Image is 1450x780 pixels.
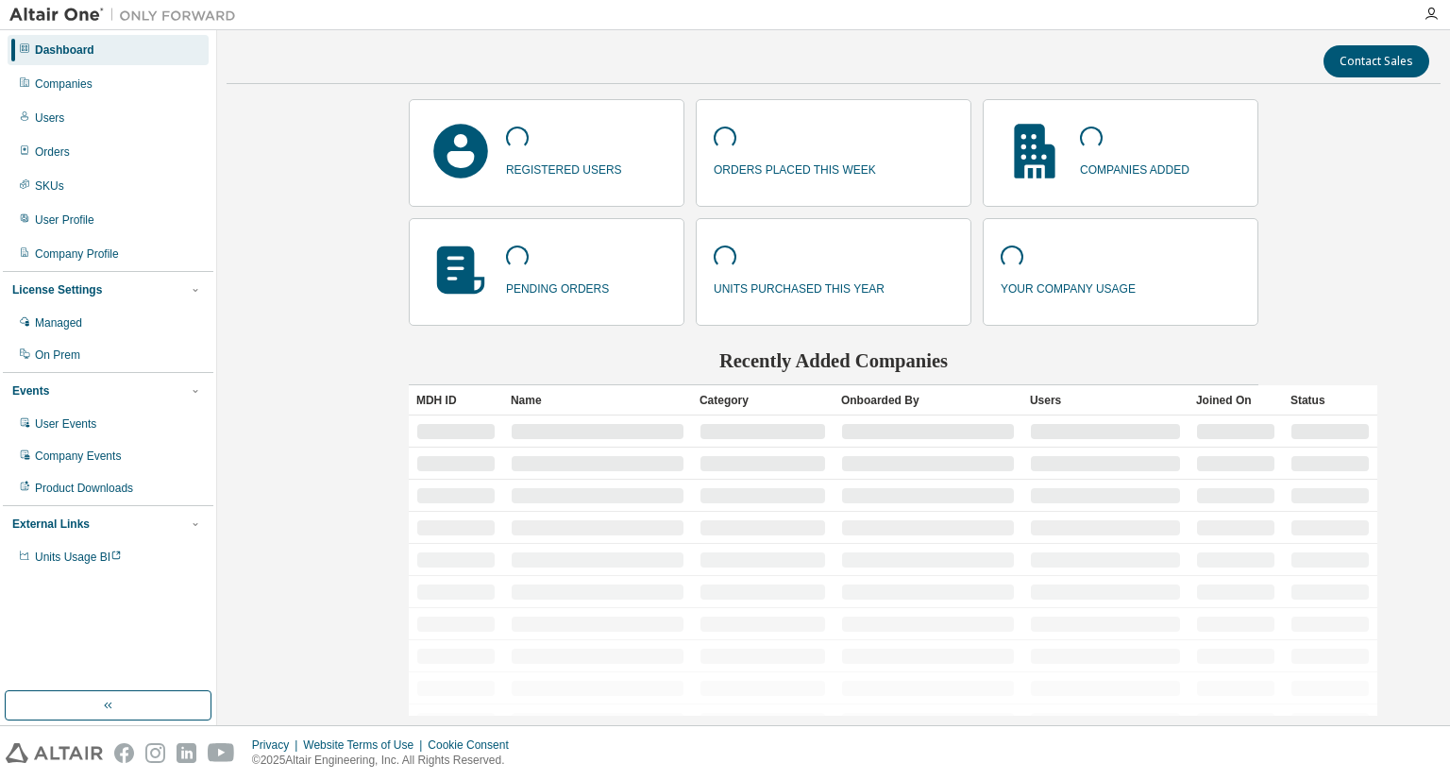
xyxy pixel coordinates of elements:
p: registered users [506,157,622,178]
div: User Profile [35,212,94,228]
button: Contact Sales [1324,45,1429,77]
h2: Recently Added Companies [409,348,1258,373]
img: youtube.svg [208,743,235,763]
div: Cookie Consent [428,738,519,753]
p: units purchased this year [714,276,885,297]
div: Company Profile [35,246,119,262]
p: your company usage [1001,276,1136,297]
img: facebook.svg [114,743,134,763]
div: Category [700,385,826,415]
span: Units Usage BI [35,551,122,564]
div: Orders [35,144,70,160]
p: pending orders [506,276,609,297]
img: linkedin.svg [177,743,196,763]
div: External Links [12,517,90,532]
div: Users [35,110,64,126]
div: Dashboard [35,42,94,58]
div: On Prem [35,348,80,363]
p: companies added [1080,157,1189,178]
div: License Settings [12,282,102,297]
div: Status [1290,385,1370,415]
div: Joined On [1196,385,1275,415]
img: Altair One [9,6,245,25]
img: altair_logo.svg [6,743,103,763]
div: Name [511,385,684,415]
div: Onboarded By [841,385,1015,415]
div: Users [1030,385,1181,415]
div: Companies [35,76,93,92]
p: orders placed this week [714,157,876,178]
div: Events [12,383,49,398]
div: Website Terms of Use [303,738,428,753]
div: User Events [35,416,96,432]
p: © 2025 Altair Engineering, Inc. All Rights Reserved. [252,753,520,769]
div: Privacy [252,738,303,753]
img: instagram.svg [145,743,165,763]
div: Product Downloads [35,481,133,496]
div: Managed [35,315,82,331]
div: Company Events [35,449,121,464]
div: MDH ID [416,385,496,415]
div: SKUs [35,178,64,194]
